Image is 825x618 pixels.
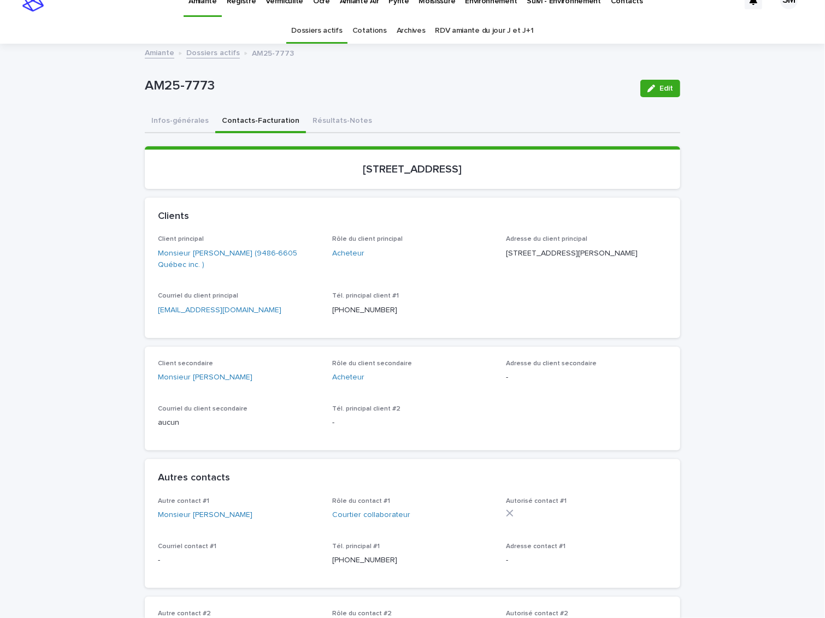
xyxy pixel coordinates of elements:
a: Dossiers actifs [186,46,240,58]
a: Monsieur [PERSON_NAME] (9486-6605 Québec inc. ) [158,248,319,271]
span: Courriel du client principal [158,293,238,299]
p: [PHONE_NUMBER] [332,305,493,316]
span: Autre contact #1 [158,498,209,504]
span: Client principal [158,236,204,242]
p: - [506,372,667,383]
h2: Autres contacts [158,472,230,484]
span: Adresse contact #1 [506,543,565,550]
span: Rôle du client principal [332,236,403,242]
h2: Clients [158,211,189,223]
p: - [506,555,667,566]
span: Tél. principal client #1 [332,293,399,299]
a: RDV amiante du jour J et J+1 [435,18,533,44]
p: - [332,417,493,429]
a: Amiante [145,46,174,58]
span: Courriel contact #1 [158,543,216,550]
button: Contacts-Facturation [215,110,306,133]
a: Archives [397,18,426,44]
span: Adresse du client principal [506,236,587,242]
a: Monsieur [PERSON_NAME] [158,509,252,521]
a: [EMAIL_ADDRESS][DOMAIN_NAME] [158,306,281,314]
span: Courriel du client secondaire [158,406,247,412]
p: [STREET_ADDRESS][PERSON_NAME] [506,248,667,259]
span: Rôle du client secondaire [332,360,412,367]
span: Rôle du contact #1 [332,498,390,504]
p: AM25-7773 [252,46,294,58]
a: Courtier collaborateur [332,509,410,521]
span: Autorisé contact #1 [506,498,567,504]
p: aucun [158,417,319,429]
span: Edit [659,85,673,92]
button: Résultats-Notes [306,110,379,133]
p: - [158,555,319,566]
span: Rôle du contact #2 [332,610,392,617]
p: [PHONE_NUMBER] [332,555,493,566]
span: Tél. principal #1 [332,543,380,550]
p: AM25-7773 [145,78,632,94]
p: [STREET_ADDRESS] [158,163,667,176]
a: Dossiers actifs [291,18,342,44]
span: Autre contact #2 [158,610,211,617]
a: Acheteur [332,372,364,383]
a: Monsieur [PERSON_NAME] [158,372,252,383]
a: Acheteur [332,248,364,259]
button: Edit [640,80,680,97]
span: Autorisé contact #2 [506,610,568,617]
a: Cotations [352,18,387,44]
button: Infos-générales [145,110,215,133]
span: Adresse du client secondaire [506,360,597,367]
span: Client secondaire [158,360,213,367]
span: Tél. principal client #2 [332,406,400,412]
